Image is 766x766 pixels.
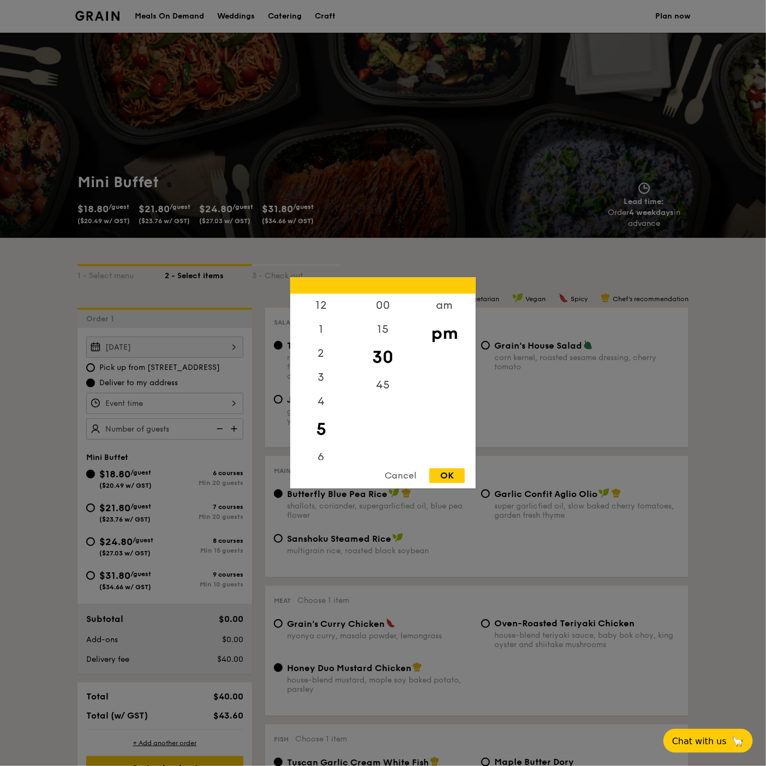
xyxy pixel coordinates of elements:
div: 00 [352,294,414,318]
span: 🦙 [731,735,744,747]
div: 2 [290,342,352,366]
div: 6 [290,446,352,470]
div: 1 [290,318,352,342]
button: Chat with us🦙 [663,729,753,753]
div: am [414,294,475,318]
div: 30 [352,342,414,374]
div: 5 [290,414,352,446]
div: OK [429,469,465,483]
span: Chat with us [672,736,727,746]
div: 45 [352,374,414,398]
div: 12 [290,294,352,318]
div: 15 [352,318,414,342]
div: 4 [290,390,352,414]
div: 3 [290,366,352,390]
div: pm [414,318,475,350]
div: Cancel [374,469,427,483]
